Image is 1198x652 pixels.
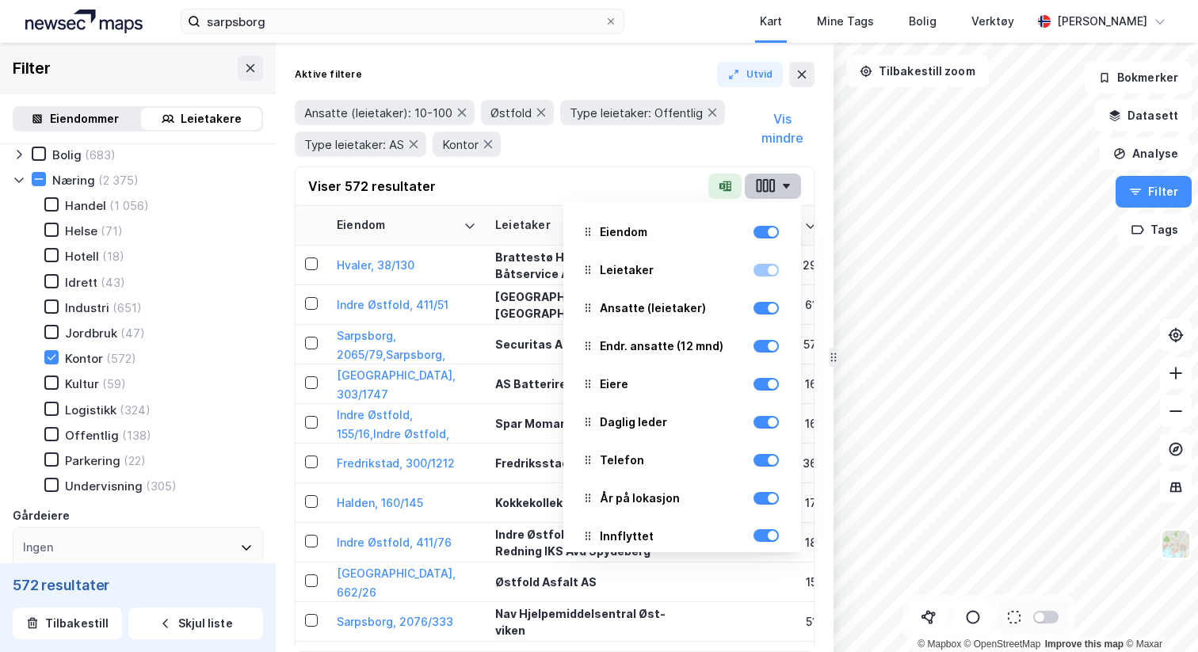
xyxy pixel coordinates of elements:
div: Jordbruk [65,326,117,341]
div: Leietaker [600,261,654,280]
a: Mapbox [918,639,961,650]
div: Kart [760,12,782,31]
a: OpenStreetMap [964,639,1041,650]
div: (59) [102,376,126,391]
div: Innflyttet [576,519,788,554]
button: Tilbakestill [13,608,122,639]
div: Ansatte (leietaker) [600,299,706,318]
button: Analyse [1100,138,1192,170]
div: Securitas AS Avd Sarpsborg [495,336,666,353]
div: År på lokasjon [600,489,680,508]
div: (305) [146,479,177,494]
div: Leietakere [181,109,242,128]
div: Offentlig [65,428,119,443]
img: logo.a4113a55bc3d86da70a041830d287a7e.svg [25,10,143,33]
div: Gårdeiere [13,506,70,525]
button: Skjul liste [128,608,263,639]
div: Næring [52,173,95,188]
div: Eiere [600,375,628,394]
div: Handel [65,198,106,213]
div: Kontor [65,351,103,366]
div: Bolig [909,12,937,31]
button: Filter [1116,176,1192,208]
div: Endr. ansatte (12 mnd) [600,337,723,356]
div: Filter [13,55,51,81]
div: (138) [122,428,151,443]
div: [GEOGRAPHIC_DATA] [GEOGRAPHIC_DATA] [495,288,666,322]
button: Tags [1118,214,1192,246]
div: 51 [685,613,817,630]
div: Eiendom [337,218,457,233]
span: Østfold [490,105,532,120]
iframe: Chat Widget [1119,576,1198,652]
div: Fredriksstad Blad AS [495,455,666,471]
div: Bolig [52,147,82,162]
div: (2 375) [98,173,139,188]
span: Kontor [442,137,479,152]
button: Bokmerker [1085,62,1192,93]
div: (47) [120,326,145,341]
span: Type leietaker: Offentlig [570,105,703,120]
div: Eiendom [600,223,647,242]
div: Eiendom [576,215,788,250]
div: Innflyttet [600,527,654,546]
div: (683) [85,147,116,162]
div: Kokkekollektivet Halden AS [495,494,666,511]
div: Daglig leder [576,405,788,440]
div: Helse [65,223,97,238]
div: Logistikk [65,402,116,418]
button: Utvid [717,62,784,87]
div: Kontrollprogram for chat [1119,576,1198,652]
div: Leietaker [576,253,788,288]
input: Søk på adresse, matrikkel, gårdeiere, leietakere eller personer [200,10,605,33]
div: (651) [113,300,142,315]
button: Tilbakestill zoom [846,55,989,87]
div: [PERSON_NAME] [1057,12,1147,31]
span: Ansatte (leietaker): 10-100 [304,105,452,120]
div: Østfold Asfalt AS [495,574,666,590]
div: År på lokasjon [576,481,788,516]
div: Spar Momarken [495,415,666,432]
div: Ingen [23,538,53,557]
button: Datasett [1095,100,1192,132]
div: Mine Tags [817,12,874,31]
div: Eiere [576,367,788,402]
div: Endr. ansatte (12 mnd) [576,329,788,364]
div: (572) [106,351,136,366]
span: Type leietaker: AS [304,137,404,152]
div: (22) [124,453,146,468]
div: AS Batteriretur [495,376,666,392]
img: Z [1161,529,1191,559]
div: Parkering [65,453,120,468]
div: (1 056) [109,198,149,213]
div: Kultur [65,376,99,391]
div: Eiendommer [50,109,119,128]
div: Viser 572 resultater [308,177,436,196]
div: Idrett [65,275,97,290]
div: (18) [102,249,124,264]
div: Indre Østfold Brann Og Redning IKS Avd Spydeberg [495,526,666,559]
div: (71) [101,223,123,238]
div: 572 resultater [13,576,263,595]
div: Daglig leder [600,413,667,432]
div: 15 [685,574,817,590]
div: Nav Hjelpemiddelsentral Øst-viken [495,605,666,639]
div: (43) [101,275,125,290]
div: (324) [120,402,151,418]
div: Undervisning [65,479,143,494]
div: Telefon [576,443,788,478]
a: Improve this map [1045,639,1124,650]
div: Verktøy [971,12,1014,31]
div: Hotell [65,249,99,264]
div: Telefon [600,451,644,470]
div: Ansatte (leietaker) [576,291,788,326]
div: Brattestø Havn Og Båtservice AS [495,249,666,282]
div: Leietaker [495,218,647,233]
button: Vis mindre [750,100,815,157]
div: Aktive filtere [295,68,362,81]
div: Industri [65,300,109,315]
